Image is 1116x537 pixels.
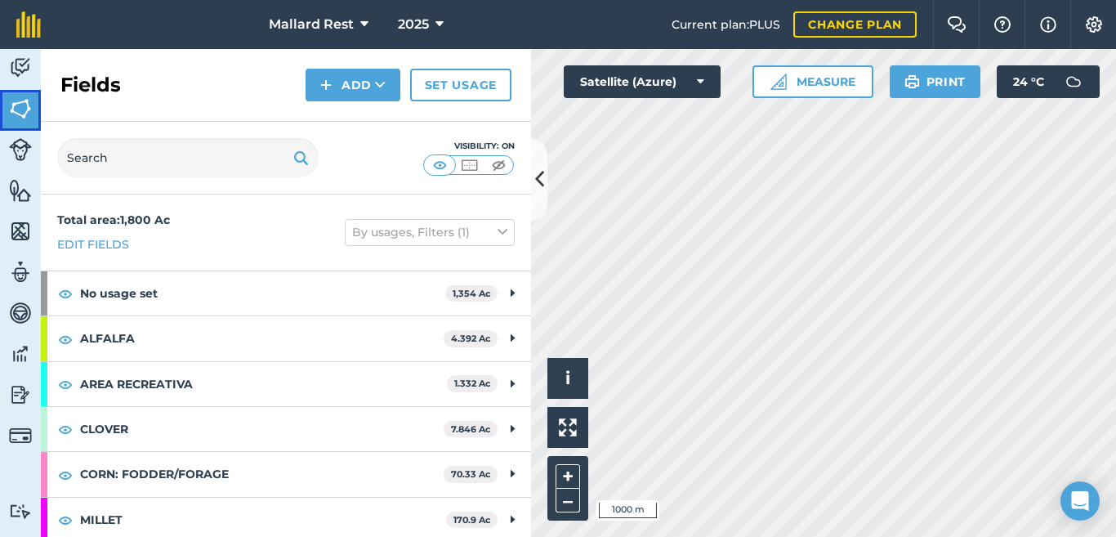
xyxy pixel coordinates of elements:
button: Add [306,69,400,101]
button: Measure [752,65,873,98]
strong: 4.392 Ac [451,333,491,344]
span: Current plan : PLUS [672,16,780,34]
img: svg+xml;base64,PD94bWwgdmVyc2lvbj0iMS4wIiBlbmNvZGluZz0idXRmLTgiPz4KPCEtLSBHZW5lcmF0b3I6IEFkb2JlIE... [9,424,32,447]
button: – [556,489,580,512]
button: i [547,358,588,399]
strong: ALFALFA [80,316,444,360]
button: Satellite (Azure) [564,65,721,98]
button: By usages, Filters (1) [345,219,515,245]
strong: Total area : 1,800 Ac [57,213,170,227]
span: 2025 [398,15,429,34]
strong: 1,354 Ac [453,288,491,299]
img: svg+xml;base64,PD94bWwgdmVyc2lvbj0iMS4wIiBlbmNvZGluZz0idXRmLTgiPz4KPCEtLSBHZW5lcmF0b3I6IEFkb2JlIE... [9,503,32,519]
strong: CLOVER [80,407,444,451]
img: svg+xml;base64,PHN2ZyB4bWxucz0iaHR0cDovL3d3dy53My5vcmcvMjAwMC9zdmciIHdpZHRoPSI1NiIgaGVpZ2h0PSI2MC... [9,219,32,244]
div: Visibility: On [423,140,515,153]
strong: AREA RECREATIVA [80,362,447,406]
strong: 1.332 Ac [454,378,491,389]
span: 24 ° C [1013,65,1044,98]
img: svg+xml;base64,PHN2ZyB4bWxucz0iaHR0cDovL3d3dy53My5vcmcvMjAwMC9zdmciIHdpZHRoPSIxOCIgaGVpZ2h0PSIyNC... [58,419,73,439]
img: svg+xml;base64,PHN2ZyB4bWxucz0iaHR0cDovL3d3dy53My5vcmcvMjAwMC9zdmciIHdpZHRoPSIxOCIgaGVpZ2h0PSIyNC... [58,465,73,485]
img: A cog icon [1084,16,1104,33]
img: svg+xml;base64,PD94bWwgdmVyc2lvbj0iMS4wIiBlbmNvZGluZz0idXRmLTgiPz4KPCEtLSBHZW5lcmF0b3I6IEFkb2JlIE... [9,138,32,161]
img: svg+xml;base64,PHN2ZyB4bWxucz0iaHR0cDovL3d3dy53My5vcmcvMjAwMC9zdmciIHdpZHRoPSIxOSIgaGVpZ2h0PSIyNC... [293,148,309,168]
img: A question mark icon [993,16,1012,33]
img: svg+xml;base64,PD94bWwgdmVyc2lvbj0iMS4wIiBlbmNvZGluZz0idXRmLTgiPz4KPCEtLSBHZW5lcmF0b3I6IEFkb2JlIE... [9,342,32,366]
img: svg+xml;base64,PD94bWwgdmVyc2lvbj0iMS4wIiBlbmNvZGluZz0idXRmLTgiPz4KPCEtLSBHZW5lcmF0b3I6IEFkb2JlIE... [9,56,32,80]
button: Print [890,65,981,98]
img: svg+xml;base64,PHN2ZyB4bWxucz0iaHR0cDovL3d3dy53My5vcmcvMjAwMC9zdmciIHdpZHRoPSIxOCIgaGVpZ2h0PSIyNC... [58,510,73,530]
button: 24 °C [997,65,1100,98]
div: No usage set1,354 Ac [41,271,531,315]
a: Edit fields [57,235,129,253]
img: svg+xml;base64,PHN2ZyB4bWxucz0iaHR0cDovL3d3dy53My5vcmcvMjAwMC9zdmciIHdpZHRoPSIxNyIgaGVpZ2h0PSIxNy... [1040,15,1056,34]
div: CORN: FODDER/FORAGE70.33 Ac [41,452,531,496]
img: svg+xml;base64,PHN2ZyB4bWxucz0iaHR0cDovL3d3dy53My5vcmcvMjAwMC9zdmciIHdpZHRoPSIxNCIgaGVpZ2h0PSIyNC... [320,75,332,95]
img: svg+xml;base64,PD94bWwgdmVyc2lvbj0iMS4wIiBlbmNvZGluZz0idXRmLTgiPz4KPCEtLSBHZW5lcmF0b3I6IEFkb2JlIE... [9,301,32,325]
img: svg+xml;base64,PHN2ZyB4bWxucz0iaHR0cDovL3d3dy53My5vcmcvMjAwMC9zdmciIHdpZHRoPSI1MCIgaGVpZ2h0PSI0MC... [459,157,480,173]
img: fieldmargin Logo [16,11,41,38]
img: svg+xml;base64,PHN2ZyB4bWxucz0iaHR0cDovL3d3dy53My5vcmcvMjAwMC9zdmciIHdpZHRoPSI1MCIgaGVpZ2h0PSI0MC... [430,157,450,173]
a: Change plan [793,11,917,38]
strong: CORN: FODDER/FORAGE [80,452,444,496]
button: + [556,464,580,489]
div: AREA RECREATIVA1.332 Ac [41,362,531,406]
img: svg+xml;base64,PD94bWwgdmVyc2lvbj0iMS4wIiBlbmNvZGluZz0idXRmLTgiPz4KPCEtLSBHZW5lcmF0b3I6IEFkb2JlIE... [9,383,32,407]
span: i [565,368,570,388]
img: svg+xml;base64,PHN2ZyB4bWxucz0iaHR0cDovL3d3dy53My5vcmcvMjAwMC9zdmciIHdpZHRoPSIxOCIgaGVpZ2h0PSIyNC... [58,329,73,349]
img: Two speech bubbles overlapping with the left bubble in the forefront [947,16,966,33]
strong: No usage set [80,271,445,315]
span: Mallard Rest [269,15,354,34]
img: svg+xml;base64,PHN2ZyB4bWxucz0iaHR0cDovL3d3dy53My5vcmcvMjAwMC9zdmciIHdpZHRoPSIxOCIgaGVpZ2h0PSIyNC... [58,284,73,303]
h2: Fields [60,72,121,98]
a: Set usage [410,69,511,101]
div: Open Intercom Messenger [1060,481,1100,521]
input: Search [57,138,319,177]
img: svg+xml;base64,PD94bWwgdmVyc2lvbj0iMS4wIiBlbmNvZGluZz0idXRmLTgiPz4KPCEtLSBHZW5lcmF0b3I6IEFkb2JlIE... [9,260,32,284]
img: svg+xml;base64,PHN2ZyB4bWxucz0iaHR0cDovL3d3dy53My5vcmcvMjAwMC9zdmciIHdpZHRoPSI1NiIgaGVpZ2h0PSI2MC... [9,96,32,121]
img: svg+xml;base64,PD94bWwgdmVyc2lvbj0iMS4wIiBlbmNvZGluZz0idXRmLTgiPz4KPCEtLSBHZW5lcmF0b3I6IEFkb2JlIE... [1057,65,1090,98]
img: svg+xml;base64,PHN2ZyB4bWxucz0iaHR0cDovL3d3dy53My5vcmcvMjAwMC9zdmciIHdpZHRoPSI1MCIgaGVpZ2h0PSI0MC... [489,157,509,173]
img: svg+xml;base64,PHN2ZyB4bWxucz0iaHR0cDovL3d3dy53My5vcmcvMjAwMC9zdmciIHdpZHRoPSIxOCIgaGVpZ2h0PSIyNC... [58,374,73,394]
img: svg+xml;base64,PHN2ZyB4bWxucz0iaHR0cDovL3d3dy53My5vcmcvMjAwMC9zdmciIHdpZHRoPSI1NiIgaGVpZ2h0PSI2MC... [9,178,32,203]
strong: 170.9 Ac [453,514,491,526]
strong: 70.33 Ac [451,468,491,480]
div: CLOVER7.846 Ac [41,407,531,451]
img: Ruler icon [770,74,787,90]
img: Four arrows, one pointing top left, one top right, one bottom right and the last bottom left [559,418,577,436]
div: ALFALFA4.392 Ac [41,316,531,360]
strong: 7.846 Ac [451,423,491,435]
img: svg+xml;base64,PHN2ZyB4bWxucz0iaHR0cDovL3d3dy53My5vcmcvMjAwMC9zdmciIHdpZHRoPSIxOSIgaGVpZ2h0PSIyNC... [904,72,920,92]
